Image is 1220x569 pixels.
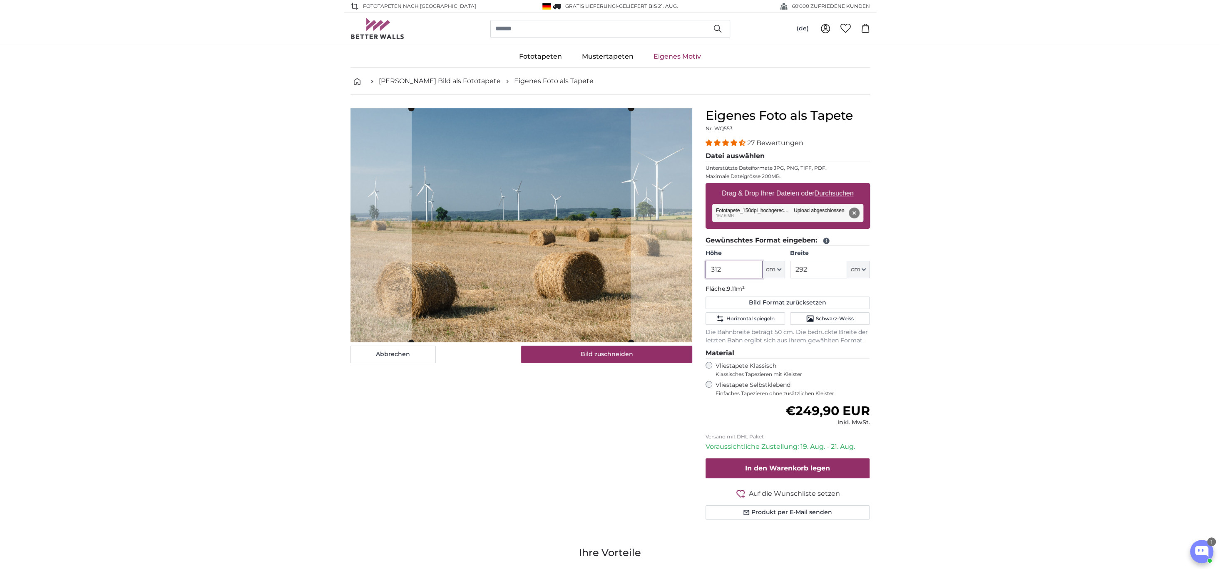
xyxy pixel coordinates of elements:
a: Mustertapeten [572,46,644,67]
a: Fototapeten [509,46,572,67]
div: 1 [1207,537,1216,546]
label: Vliestapete Klassisch [716,362,863,378]
span: 9.11m² [727,285,745,292]
span: Geliefert bis 21. Aug. [619,3,678,9]
h1: Eigenes Foto als Tapete [706,108,870,123]
a: Eigenes Foto als Tapete [514,76,594,86]
span: 27 Bewertungen [747,139,803,147]
button: Produkt per E-Mail senden [706,505,870,520]
span: GRATIS Lieferung! [565,3,617,9]
label: Höhe [706,249,785,257]
button: Horizontal spiegeln [706,312,785,325]
span: - [617,3,678,9]
span: Nr. WQ553 [706,125,733,131]
h3: Ihre Vorteile [350,546,870,559]
button: (de) [790,21,815,36]
u: Durchsuchen [814,190,853,197]
button: Schwarz-Weiss [790,312,870,325]
span: 4.41 stars [706,139,747,147]
nav: breadcrumbs [350,68,870,95]
label: Vliestapete Selbstklebend [716,381,870,397]
div: inkl. MwSt. [785,418,870,427]
p: Unterstützte Dateiformate JPG, PNG, TIFF, PDF. [706,165,870,171]
span: Einfaches Tapezieren ohne zusätzlichen Kleister [716,390,870,397]
button: Bild zuschneiden [521,346,692,363]
span: Fototapeten nach [GEOGRAPHIC_DATA] [363,2,476,10]
button: Open chatbox [1190,540,1213,563]
img: Deutschland [542,3,551,10]
label: Breite [790,249,870,257]
a: [PERSON_NAME] Bild als Fototapete [379,76,501,86]
span: cm [850,265,860,274]
p: Voraussichtliche Zustellung: 19. Aug. - 21. Aug. [706,442,870,452]
label: Drag & Drop Ihrer Dateien oder [718,185,857,202]
p: Fläche: [706,285,870,293]
button: In den Warenkorb legen [706,458,870,478]
button: Abbrechen [350,346,436,363]
button: Bild Format zurücksetzen [706,297,870,309]
span: Klassisches Tapezieren mit Kleister [716,371,863,378]
span: 60'000 ZUFRIEDENE KUNDEN [792,2,870,10]
span: Horizontal spiegeln [726,315,774,322]
img: Betterwalls [350,18,405,39]
a: Eigenes Motiv [644,46,711,67]
p: Maximale Dateigrösse 200MB. [706,173,870,180]
button: cm [763,261,785,278]
button: cm [847,261,870,278]
span: In den Warenkorb legen [745,464,830,472]
legend: Datei auswählen [706,151,870,161]
span: Schwarz-Weiss [816,315,854,322]
p: Die Bahnbreite beträgt 50 cm. Die bedruckte Breite der letzten Bahn ergibt sich aus Ihrem gewählt... [706,328,870,345]
legend: Gewünschtes Format eingeben: [706,235,870,246]
button: Auf die Wunschliste setzen [706,488,870,499]
span: Auf die Wunschliste setzen [749,489,840,499]
span: €249,90 EUR [785,403,870,418]
p: Versand mit DHL Paket [706,433,870,440]
legend: Material [706,348,870,359]
span: cm [766,265,775,274]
